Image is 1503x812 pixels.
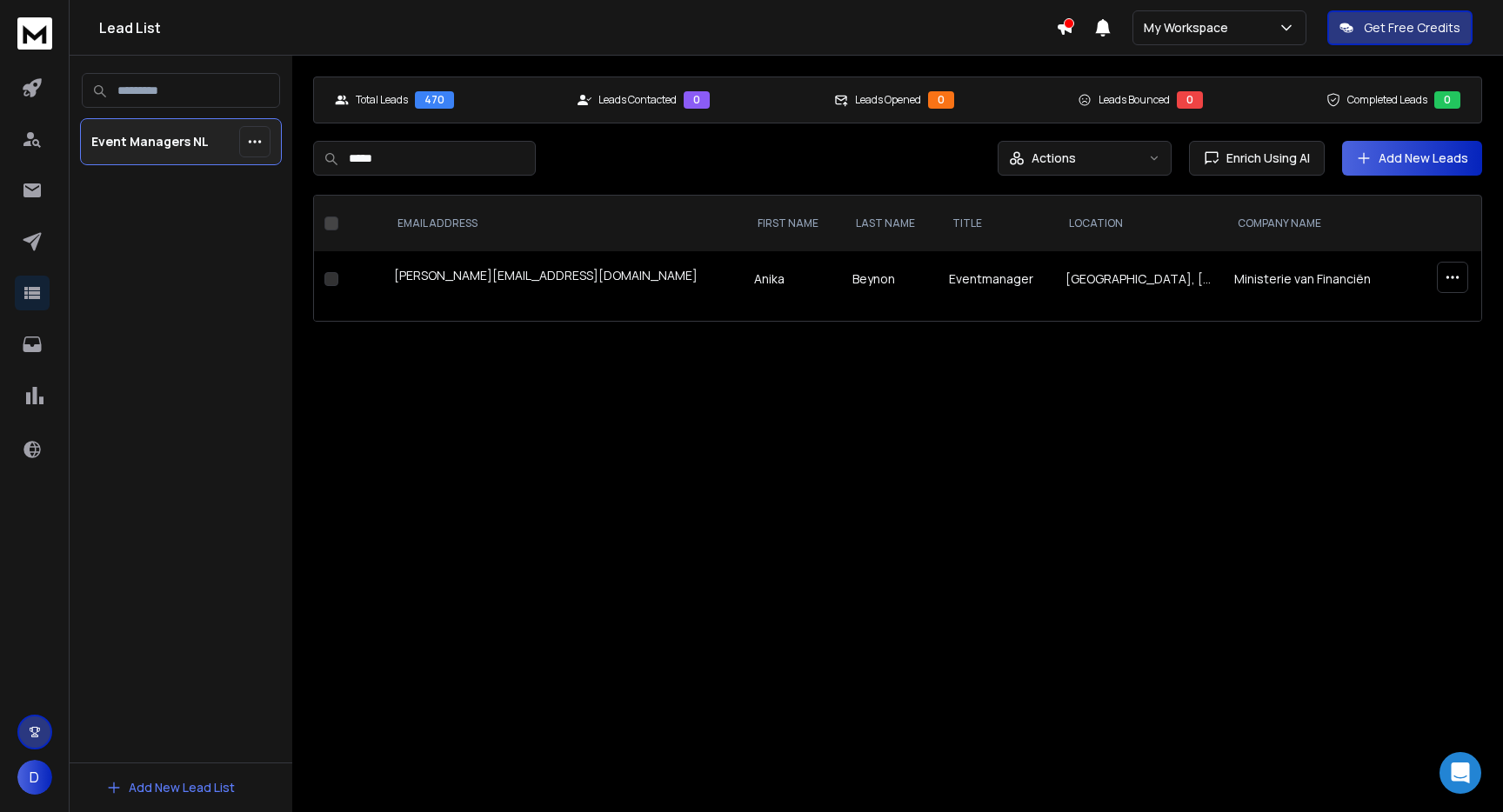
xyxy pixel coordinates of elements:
p: Leads Contacted [598,93,677,107]
th: Company Name [1224,196,1393,251]
div: [PERSON_NAME][EMAIL_ADDRESS][DOMAIN_NAME] [394,267,733,291]
td: [GEOGRAPHIC_DATA], [GEOGRAPHIC_DATA] [1055,251,1224,307]
button: Enrich Using AI [1189,141,1325,176]
button: D [17,760,52,795]
button: Add New Lead List [92,770,249,805]
div: 0 [928,91,954,109]
th: LAST NAME [842,196,939,251]
td: Ministerie van Financiën [1224,251,1393,307]
div: 0 [1434,91,1460,109]
th: EMAIL ADDRESS [384,196,744,251]
p: Get Free Credits [1364,19,1460,37]
td: Beynon [842,251,939,307]
div: Open Intercom Messenger [1440,752,1481,794]
p: Total Leads [356,93,408,107]
p: Leads Opened [855,93,921,107]
p: Completed Leads [1347,93,1427,107]
p: Leads Bounced [1099,93,1170,107]
th: title [939,196,1055,251]
div: 0 [684,91,710,109]
td: Anika [744,251,842,307]
div: 0 [1177,91,1203,109]
span: Enrich Using AI [1219,150,1310,167]
p: My Workspace [1144,19,1235,37]
th: location [1055,196,1224,251]
h1: Lead List [99,17,1056,38]
button: Get Free Credits [1327,10,1473,45]
p: Actions [1032,150,1076,167]
a: Add New Leads [1356,150,1468,167]
td: Eventmanager [939,251,1055,307]
button: Add New Leads [1342,141,1482,176]
p: Event Managers NL [91,133,209,150]
img: logo [17,17,52,50]
div: 470 [415,91,454,109]
th: FIRST NAME [744,196,842,251]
